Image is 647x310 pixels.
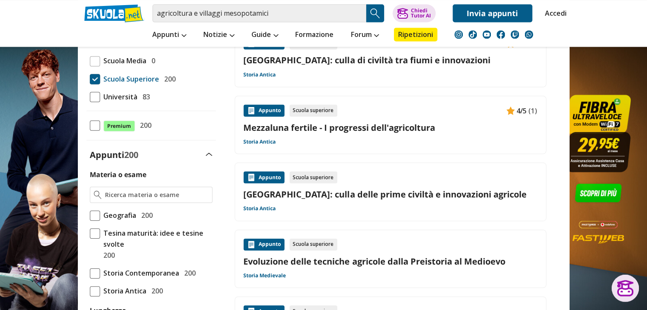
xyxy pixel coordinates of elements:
img: Cerca appunti, riassunti o versioni [369,7,382,20]
a: Storia Antica [244,205,276,211]
span: 200 [181,267,196,278]
label: Appunti [90,149,139,160]
div: Appunto [244,171,285,183]
a: Mezzaluna fertile - I progressi dell'agricoltura [244,121,537,133]
span: 200 [100,249,115,260]
span: Geografia [100,209,137,220]
a: Forum [349,28,381,43]
span: Scuola Superiore [100,73,160,84]
img: Appunti contenuto [247,173,256,181]
span: Università [100,91,138,102]
span: 83 [140,91,151,102]
img: Appunti contenuto [247,106,256,115]
span: 200 [137,119,152,130]
a: Guide [250,28,281,43]
div: Appunto [244,104,285,116]
img: youtube [482,30,491,39]
span: Premium [104,120,135,131]
a: Storia Medievale [244,272,286,279]
button: Search Button [366,4,384,22]
span: Scuola Media [100,55,147,66]
input: Cerca appunti, riassunti o versioni [153,4,366,22]
img: tiktok [468,30,477,39]
a: [GEOGRAPHIC_DATA]: culla delle prime civiltà e innovazioni agricole [244,188,537,200]
div: Scuola superiore [290,104,337,116]
span: 200 [125,149,139,160]
span: Storia Antica [100,285,147,296]
span: 4/5 [516,105,527,116]
a: Invia appunti [453,4,532,22]
span: Storia Contemporanea [100,267,180,278]
div: Chiedi Tutor AI [410,8,430,18]
img: instagram [454,30,463,39]
span: 200 [148,285,163,296]
span: 200 [161,73,176,84]
a: Storia Antica [244,71,276,78]
div: Appunto [244,238,285,250]
img: Appunti contenuto [506,106,515,115]
a: Appunti [151,28,189,43]
a: [GEOGRAPHIC_DATA]: culla di civiltà tra fiumi e innovazioni [244,54,537,66]
div: Scuola superiore [290,171,337,183]
a: Ripetizioni [394,28,437,41]
span: (1) [528,105,537,116]
img: Appunti contenuto [247,240,256,248]
button: ChiediTutor AI [393,4,436,22]
div: Scuola superiore [290,238,337,250]
a: Formazione [294,28,336,43]
a: Evoluzione delle tecniche agricole dalla Preistoria al Medioevo [244,255,537,267]
span: Tesina maturità: idee e tesine svolte [100,227,213,249]
img: Apri e chiudi sezione [206,152,213,156]
a: Accedi [545,4,563,22]
a: Storia Antica [244,138,276,145]
img: Ricerca materia o esame [94,190,102,199]
input: Ricerca materia o esame [105,190,208,199]
img: facebook [496,30,505,39]
label: Materia o esame [90,169,147,179]
span: 0 [148,55,156,66]
img: WhatsApp [524,30,533,39]
img: twitch [510,30,519,39]
a: Notizie [202,28,237,43]
span: 200 [138,209,153,220]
